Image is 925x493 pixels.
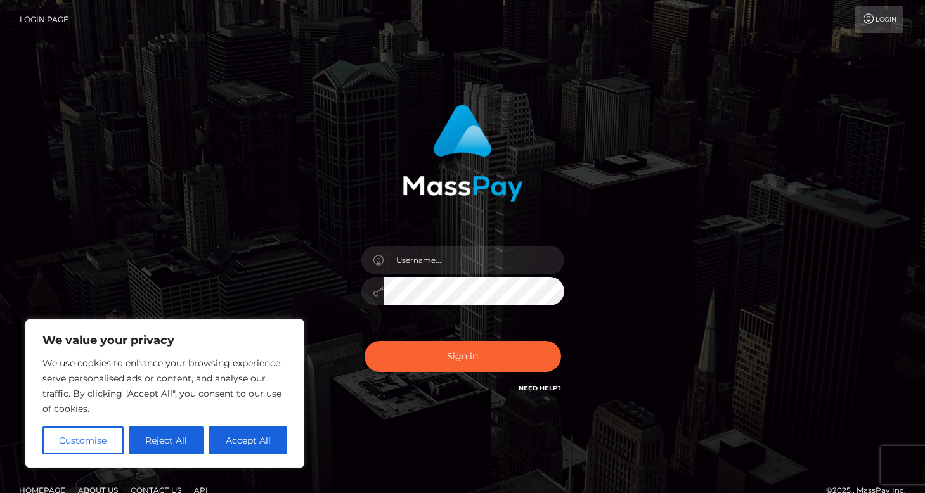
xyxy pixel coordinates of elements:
[25,319,304,468] div: We value your privacy
[42,333,287,348] p: We value your privacy
[129,426,204,454] button: Reject All
[519,384,561,392] a: Need Help?
[209,426,287,454] button: Accept All
[855,6,903,33] a: Login
[403,105,523,202] img: MassPay Login
[384,246,564,274] input: Username...
[42,355,287,416] p: We use cookies to enhance your browsing experience, serve personalised ads or content, and analys...
[42,426,124,454] button: Customise
[365,341,561,372] button: Sign in
[20,6,68,33] a: Login Page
